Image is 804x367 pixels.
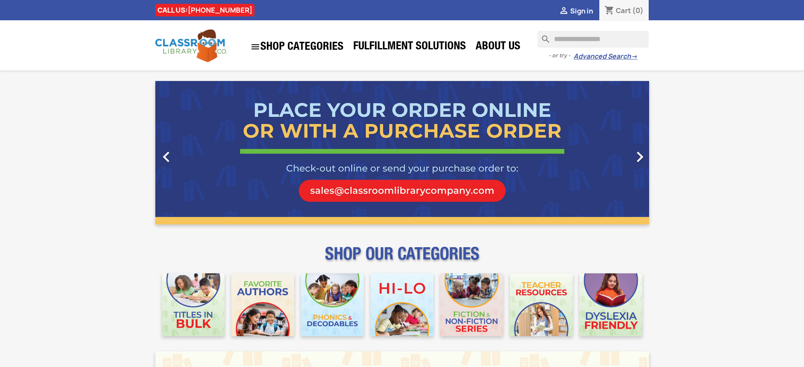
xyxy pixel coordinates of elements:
a: Previous [155,81,230,224]
span: Sign in [570,6,593,16]
img: CLC_Fiction_Nonfiction_Mobile.jpg [440,273,503,336]
i: shopping_cart [604,6,615,16]
span: (0) [632,6,644,15]
span: → [631,52,637,61]
a: Fulfillment Solutions [349,39,470,56]
img: CLC_Teacher_Resources_Mobile.jpg [510,273,573,336]
ul: Carousel container [155,81,649,224]
i:  [250,42,260,52]
a: Advanced Search→ [574,52,637,61]
a: About Us [471,39,525,56]
a:  Sign in [559,6,593,16]
a: [PHONE_NUMBER] [188,5,252,15]
a: Next [575,81,649,224]
span: - or try - [549,51,574,60]
img: CLC_Phonics_And_Decodables_Mobile.jpg [301,273,364,336]
i: search [537,31,547,41]
i:  [629,146,650,167]
span: Cart [616,6,631,15]
a: SHOP CATEGORIES [246,38,348,56]
div: CALL US: [155,4,254,16]
i:  [559,6,569,16]
img: Classroom Library Company [155,30,227,62]
input: Search [537,31,649,48]
p: SHOP OUR CATEGORIES [155,251,649,267]
img: CLC_Bulk_Mobile.jpg [162,273,225,336]
img: CLC_Favorite_Authors_Mobile.jpg [231,273,294,336]
img: CLC_HiLo_Mobile.jpg [371,273,433,336]
img: CLC_Dyslexia_Mobile.jpg [579,273,642,336]
i:  [156,146,177,167]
